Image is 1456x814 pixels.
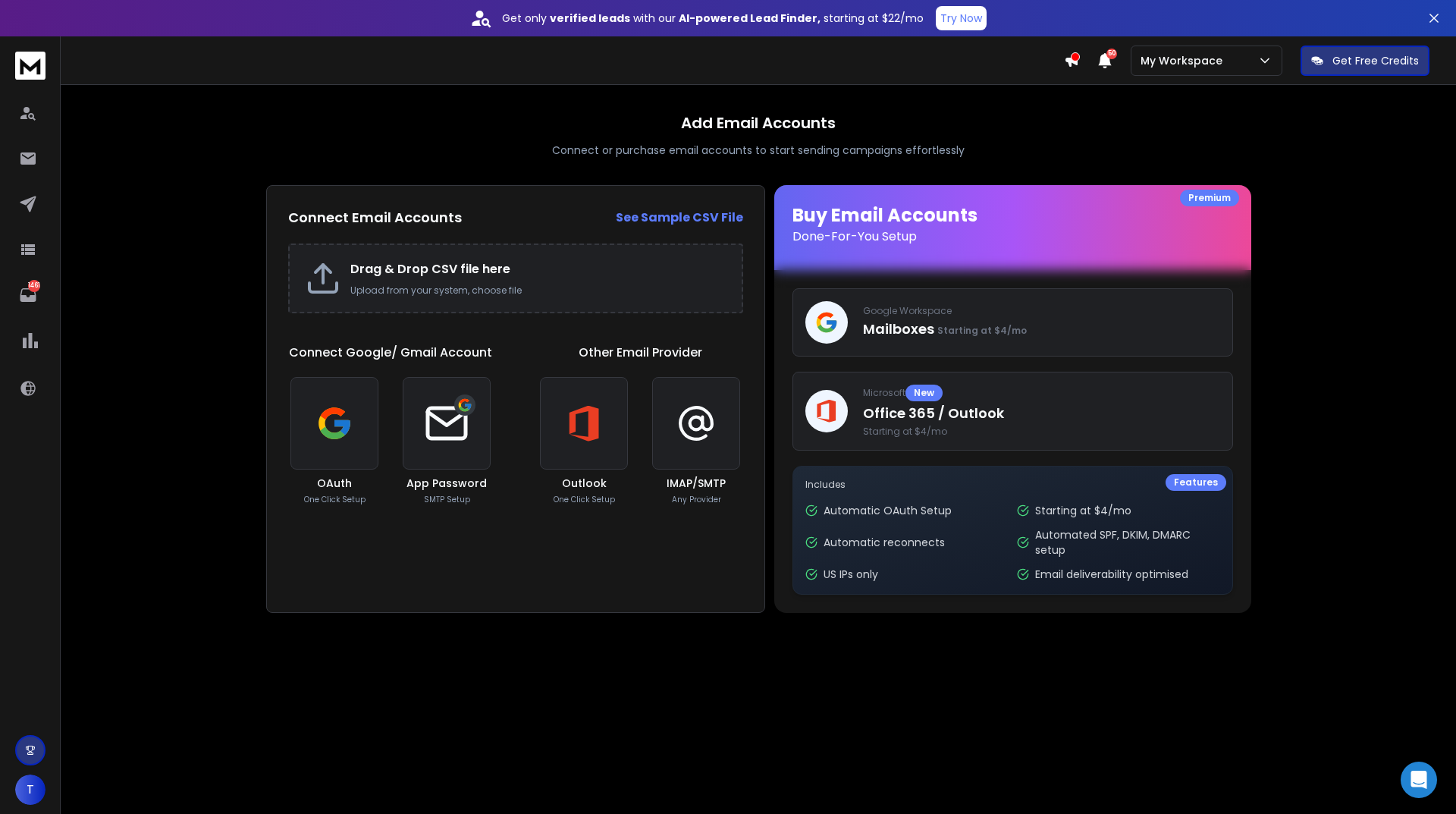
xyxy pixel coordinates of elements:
p: One Click Setup [304,494,366,505]
strong: verified leads [550,11,630,26]
p: Automatic OAuth Setup [824,503,952,518]
p: My Workspace [1141,53,1228,68]
p: Mailboxes [863,319,1220,340]
h3: Outlook [562,476,607,491]
button: Try Now [936,6,987,30]
p: Includes [805,479,1220,491]
div: Features [1166,474,1226,491]
span: 50 [1106,49,1117,59]
h3: IMAP/SMTP [667,476,726,491]
h1: Buy Email Accounts [792,203,1233,246]
h2: Drag & Drop CSV file here [350,260,726,278]
button: T [15,775,45,805]
a: 1461 [13,280,43,310]
p: Get only with our starting at $22/mo [502,11,924,26]
h3: App Password [406,476,487,491]
p: Google Workspace [863,305,1220,317]
p: Automatic reconnects [824,535,945,550]
span: Starting at $4/mo [863,426,1220,438]
p: US IPs only [824,567,878,582]
h1: Add Email Accounts [681,112,836,134]
p: Email deliverability optimised [1035,567,1188,582]
p: Automated SPF, DKIM, DMARC setup [1035,527,1219,558]
p: Any Provider [672,494,721,505]
a: See Sample CSV File [616,209,743,227]
button: Get Free Credits [1301,46,1429,76]
h3: OAuth [317,476,352,491]
p: 1461 [28,280,40,292]
p: Upload from your system, choose file [350,284,726,297]
p: SMTP Setup [424,494,470,505]
p: Connect or purchase email accounts to start sending campaigns effortlessly [552,143,965,158]
h1: Connect Google/ Gmail Account [289,344,492,362]
p: One Click Setup [554,494,615,505]
span: Starting at $4/mo [937,324,1027,337]
p: Starting at $4/mo [1035,503,1131,518]
p: Office 365 / Outlook [863,403,1220,424]
strong: AI-powered Lead Finder, [679,11,821,26]
p: Get Free Credits [1332,53,1419,68]
div: New [905,385,943,401]
img: logo [15,52,45,80]
h2: Connect Email Accounts [288,207,462,228]
p: Done-For-You Setup [792,228,1233,246]
h1: Other Email Provider [579,344,702,362]
div: Premium [1180,190,1239,206]
p: Microsoft [863,385,1220,401]
p: Try Now [940,11,982,26]
div: Open Intercom Messenger [1401,762,1437,798]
